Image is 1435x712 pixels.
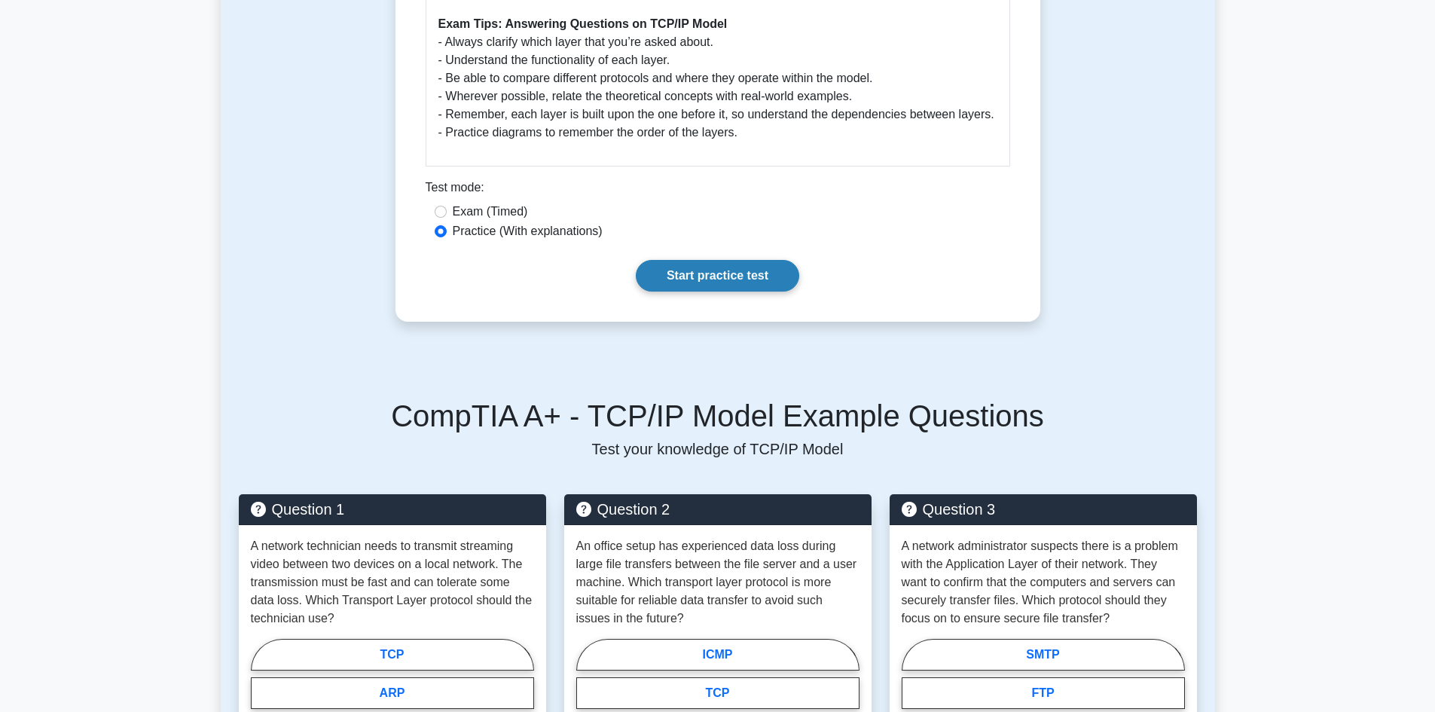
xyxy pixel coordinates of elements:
[438,17,728,30] b: Exam Tips: Answering Questions on TCP/IP Model
[576,639,859,671] label: ICMP
[426,179,1010,203] div: Test mode:
[251,537,534,628] p: A network technician needs to transmit streaming video between two devices on a local network. Th...
[239,398,1197,434] h5: CompTIA A+ - TCP/IP Model Example Questions
[251,677,534,709] label: ARP
[902,500,1185,518] h5: Question 3
[576,537,859,628] p: An office setup has experienced data loss during large file transfers between the file server and...
[453,222,603,240] label: Practice (With explanations)
[636,260,799,292] a: Start practice test
[576,500,859,518] h5: Question 2
[251,500,534,518] h5: Question 1
[576,677,859,709] label: TCP
[453,203,528,221] label: Exam (Timed)
[239,440,1197,458] p: Test your knowledge of TCP/IP Model
[251,639,534,671] label: TCP
[902,677,1185,709] label: FTP
[902,537,1185,628] p: A network administrator suspects there is a problem with the Application Layer of their network. ...
[902,639,1185,671] label: SMTP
